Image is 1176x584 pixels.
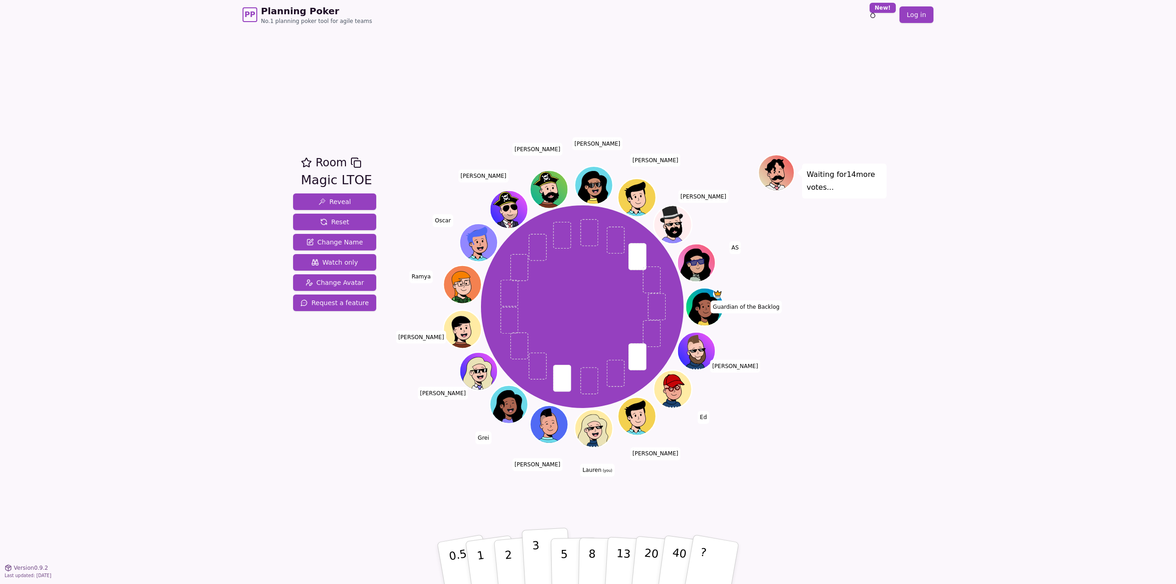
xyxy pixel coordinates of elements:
[244,9,255,20] span: PP
[418,386,468,399] span: Click to change your name
[512,458,563,471] span: Click to change your name
[261,17,372,25] span: No.1 planning poker tool for agile teams
[475,431,492,444] span: Click to change your name
[698,411,709,424] span: Click to change your name
[318,197,351,206] span: Reveal
[630,447,681,460] span: Click to change your name
[729,241,741,254] span: Click to change your name
[243,5,372,25] a: PPPlanning PokerNo.1 planning poker tool for agile teams
[293,254,376,271] button: Watch only
[293,274,376,291] button: Change Avatar
[301,171,372,190] div: Magic LTOE
[713,289,723,299] span: Guardian of the Backlog is the host
[711,301,782,313] span: Click to change your name
[865,6,881,23] button: New!
[601,469,612,473] span: (you)
[807,168,882,194] p: Waiting for 14 more votes...
[512,142,563,155] span: Click to change your name
[678,190,729,203] span: Click to change your name
[870,3,896,13] div: New!
[261,5,372,17] span: Planning Poker
[630,153,681,166] span: Click to change your name
[306,238,363,247] span: Change Name
[458,170,509,182] span: Click to change your name
[316,154,347,171] span: Room
[293,295,376,311] button: Request a feature
[311,258,358,267] span: Watch only
[5,573,51,578] span: Last updated: [DATE]
[396,330,447,343] span: Click to change your name
[301,154,312,171] button: Add as favourite
[320,217,349,227] span: Reset
[293,193,376,210] button: Reveal
[5,564,48,572] button: Version0.9.2
[305,278,364,287] span: Change Avatar
[300,298,369,307] span: Request a feature
[576,410,611,446] button: Click to change your avatar
[409,270,433,283] span: Click to change your name
[710,359,760,372] span: Click to change your name
[14,564,48,572] span: Version 0.9.2
[572,137,623,150] span: Click to change your name
[293,234,376,250] button: Change Name
[293,214,376,230] button: Reset
[899,6,933,23] a: Log in
[433,214,453,227] span: Click to change your name
[580,464,615,476] span: Click to change your name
